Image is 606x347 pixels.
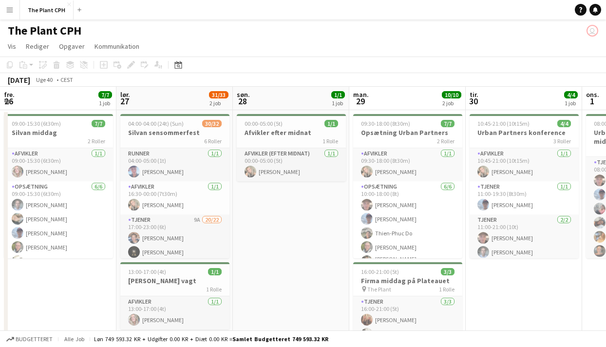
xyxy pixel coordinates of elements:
h3: Firma middag på Plateauet [353,276,462,285]
span: Opgaver [59,42,85,51]
a: Opgaver [55,40,89,53]
span: 28 [235,96,250,107]
div: [DATE] [8,75,30,85]
span: Vis [8,42,16,51]
span: 4/4 [557,120,571,127]
span: Alle job [62,335,86,343]
span: 27 [119,96,130,107]
app-card-role: Runner1/104:00-05:00 (1t)[PERSON_NAME] [120,148,229,181]
div: 1 job [99,99,112,107]
app-job-card: 09:30-18:00 (8t30m)7/7Opsætning Urban Partners2 RollerAfvikler1/109:30-18:00 (8t30m)[PERSON_NAME]... [353,114,462,258]
span: Uge 40 [32,76,57,83]
span: 1/1 [324,120,338,127]
button: Budgetteret [5,334,54,345]
div: Løn 749 593.32 KR + Udgifter 0.00 KR + Diæt 0.00 KR = [94,335,328,343]
app-card-role: Opsætning6/610:00-18:00 (8t)[PERSON_NAME][PERSON_NAME]Thien-Phuc Do[PERSON_NAME][PERSON_NAME][GEO... [353,181,462,288]
span: 10:45-21:00 (10t15m) [477,120,530,127]
app-card-role: Opsætning6/609:00-15:30 (6t30m)[PERSON_NAME][PERSON_NAME][PERSON_NAME][PERSON_NAME][PERSON_NAME] [4,181,113,285]
app-card-role: Afvikler1/116:30-00:00 (7t30m)[PERSON_NAME] [120,181,229,214]
span: søn. [237,90,250,99]
span: 10/10 [442,91,461,98]
app-card-role: Afvikler (efter midnat)1/100:00-05:00 (5t)[PERSON_NAME] [237,148,346,181]
span: 7/7 [92,120,105,127]
div: 1 job [332,99,344,107]
h3: Opsætning Urban Partners [353,128,462,137]
span: 1 Rolle [322,137,338,145]
span: The Plant [367,286,391,293]
div: 2 job [209,99,228,107]
span: 00:00-05:00 (5t) [245,120,283,127]
span: 1 Rolle [206,286,222,293]
app-card-role: Afvikler1/113:00-17:00 (4t)[PERSON_NAME] [120,296,229,329]
span: ons. [586,90,599,99]
span: 13:00-17:00 (4t) [128,268,166,275]
span: 4/4 [564,91,578,98]
span: 09:30-18:00 (8t30m) [361,120,410,127]
span: 30/32 [202,120,222,127]
span: fre. [4,90,15,99]
span: 1/1 [331,91,345,98]
span: 6 Roller [204,137,222,145]
app-card-role: Tjener1/111:00-19:30 (8t30m)[PERSON_NAME] [470,181,579,214]
span: tir. [470,90,478,99]
h1: The Plant CPH [8,23,81,38]
app-job-card: 09:00-15:30 (6t30m)7/7Silvan middag2 RollerAfvikler1/109:00-15:30 (6t30m)[PERSON_NAME]Opsætning6/... [4,114,113,258]
span: 2 Roller [88,137,105,145]
app-card-role: Afvikler1/109:30-18:00 (8t30m)[PERSON_NAME] [353,148,462,181]
button: The Plant CPH [20,0,74,19]
span: 04:00-04:00 (24t) (Sun) [128,120,184,127]
app-user-avatar: Magnus Pedersen [587,25,598,37]
span: lør. [120,90,130,99]
app-job-card: 00:00-05:00 (5t)1/1Afvikler efter midnat1 RolleAfvikler (efter midnat)1/100:00-05:00 (5t)[PERSON_... [237,114,346,181]
a: Vis [4,40,20,53]
span: 1/1 [208,268,222,275]
h3: Afvikler efter midnat [237,128,346,137]
app-job-card: 04:00-04:00 (24t) (Sun)30/32Silvan sensommerfest6 RollerRunner1/104:00-05:00 (1t)[PERSON_NAME]Afv... [120,114,229,258]
h3: Urban Partners konference [470,128,579,137]
app-card-role: Afvikler1/109:00-15:30 (6t30m)[PERSON_NAME] [4,148,113,181]
span: Budgetteret [16,336,53,343]
h3: Silvan sensommerfest [120,128,229,137]
app-job-card: 10:45-21:00 (10t15m)4/4Urban Partners konference3 RollerAfvikler1/110:45-21:00 (10t15m)[PERSON_NA... [470,114,579,258]
span: 26 [2,96,15,107]
a: Kommunikation [91,40,143,53]
span: 2 Roller [437,137,454,145]
span: 3 Roller [553,137,571,145]
span: 16:00-21:00 (5t) [361,268,399,275]
app-job-card: 13:00-17:00 (4t)1/1[PERSON_NAME] vagt1 RolleAfvikler1/113:00-17:00 (4t)[PERSON_NAME] [120,262,229,329]
span: 7/7 [441,120,454,127]
app-card-role: Tjener2/211:00-21:00 (10t)[PERSON_NAME][PERSON_NAME] [470,214,579,262]
div: 1 job [565,99,577,107]
app-card-role: Afvikler1/110:45-21:00 (10t15m)[PERSON_NAME] [470,148,579,181]
div: CEST [60,76,73,83]
span: 1 [585,96,599,107]
span: 3/3 [441,268,454,275]
span: 1 Rolle [439,286,454,293]
h3: [PERSON_NAME] vagt [120,276,229,285]
span: Kommunikation [95,42,139,51]
a: Rediger [22,40,53,53]
span: 31/33 [209,91,228,98]
div: 2 job [442,99,461,107]
span: 29 [352,96,369,107]
span: Rediger [26,42,49,51]
span: Samlet budgetteret 749 593.32 KR [232,335,328,343]
span: 7/7 [98,91,112,98]
span: man. [353,90,369,99]
span: 09:00-15:30 (6t30m) [12,120,61,127]
span: 30 [468,96,478,107]
h3: Silvan middag [4,128,113,137]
